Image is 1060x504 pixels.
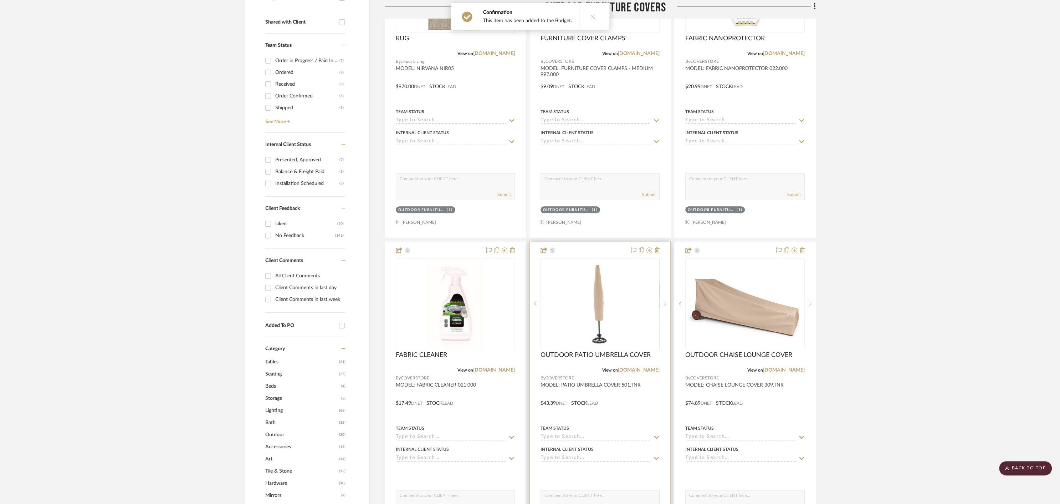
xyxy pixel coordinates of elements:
[275,294,344,305] div: Client Comments in last week
[339,90,344,102] div: (1)
[396,425,424,432] div: Team Status
[737,207,743,213] div: (1)
[642,191,656,198] button: Submit
[265,417,337,429] span: Bath
[396,259,514,348] img: FABRIC CLEANER
[339,79,344,90] div: (3)
[339,178,344,189] div: (3)
[747,51,763,56] span: View on
[473,51,515,56] a: [DOMAIN_NAME]
[787,191,801,198] button: Submit
[339,465,345,477] span: (12)
[396,35,409,42] span: RUG
[275,218,337,230] div: Liked
[685,58,690,65] span: By
[541,434,651,441] input: Type to Search…
[401,375,429,382] span: COVERSTORE
[541,425,569,432] div: Team Status
[275,90,339,102] div: Order Confirmed
[497,191,511,198] button: Submit
[685,446,738,453] div: Internal Client Status
[546,58,574,65] span: COVERSTORE
[999,461,1052,475] scroll-to-top-button: BACK TO TOP
[275,178,339,189] div: Installation Scheduled
[685,35,765,42] span: FABRIC NANOPROTECTOR
[339,478,345,489] span: (10)
[396,434,506,441] input: Type to Search…
[275,270,344,282] div: All Client Comments
[265,346,285,352] span: Category
[339,441,345,453] span: (14)
[685,130,738,136] div: Internal Client Status
[341,490,345,501] span: (9)
[265,441,337,453] span: Accessories
[396,117,506,124] input: Type to Search…
[339,453,345,465] span: (14)
[541,138,651,145] input: Type to Search…
[541,455,651,462] input: Type to Search…
[763,368,805,373] a: [DOMAIN_NAME]
[265,465,337,477] span: Tile & Stone
[265,477,337,489] span: Hardware
[685,425,714,432] div: Team Status
[396,58,401,65] span: By
[339,356,345,368] span: (31)
[396,130,449,136] div: Internal Client Status
[541,130,594,136] div: Internal Client Status
[265,19,336,25] div: Shared with Client
[265,368,337,380] span: Seating
[483,9,572,16] div: Confirmation
[265,206,300,211] span: Client Feedback
[457,51,473,56] span: View on
[546,375,574,382] span: COVERSTORE
[685,109,714,115] div: Team Status
[275,166,339,177] div: Balance & Freight Paid
[396,109,424,115] div: Team Status
[265,429,337,441] span: Outdoor
[541,351,651,359] span: OUTDOOR PATIO UMBRELLA COVER
[339,67,344,78] div: (3)
[690,375,719,382] span: COVERSTORE
[265,258,303,263] span: Client Comments
[275,154,339,166] div: Presented, Approved
[265,142,311,147] span: Internal Client Status
[541,117,651,124] input: Type to Search…
[685,351,792,359] span: OUTDOOR CHAISE LOUNGE COVER
[483,17,572,24] div: This item has been added to the Budget.
[263,114,345,125] a: See More +
[265,380,339,392] span: Beds
[265,356,337,368] span: Tables
[275,282,344,293] div: Client Comments in last day
[275,230,335,241] div: No Feedback
[543,207,590,213] div: Outdoor Furniture Covers
[690,58,719,65] span: COVERSTORE
[265,453,337,465] span: Art
[398,207,445,213] div: Outdoor Furniture Covers
[541,35,625,42] span: FURNITURE COVER CLAMPS
[396,446,449,453] div: Internal Client Status
[686,259,804,348] img: OUTDOOR CHAISE LOUNGE COVER
[473,368,515,373] a: [DOMAIN_NAME]
[541,375,546,382] span: By
[685,117,796,124] input: Type to Search…
[685,434,796,441] input: Type to Search…
[341,380,345,392] span: (4)
[396,351,447,359] span: FABRIC CLEANER
[396,375,401,382] span: By
[618,51,660,56] a: [DOMAIN_NAME]
[265,323,336,329] div: Added To PO
[401,58,424,65] span: Jaipur Living
[265,43,292,48] span: Team Status
[396,138,506,145] input: Type to Search…
[265,392,339,404] span: Storage
[337,218,344,230] div: (40)
[265,489,339,502] span: Mirrors
[592,207,598,213] div: (1)
[275,67,339,78] div: Ordered
[339,368,345,380] span: (25)
[763,51,805,56] a: [DOMAIN_NAME]
[541,446,594,453] div: Internal Client Status
[457,368,473,372] span: View on
[341,393,345,404] span: (2)
[339,166,344,177] div: (3)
